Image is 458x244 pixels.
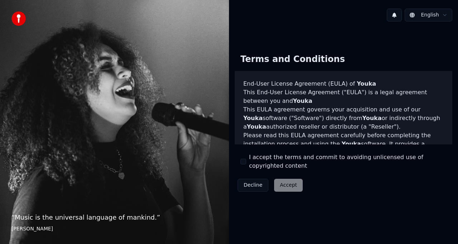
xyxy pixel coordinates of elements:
button: Decline [238,179,268,192]
span: Youka [342,140,361,147]
span: Youka [293,97,312,104]
label: I accept the terms and commit to avoiding unlicensed use of copyrighted content [249,153,447,170]
div: Terms and Conditions [235,48,351,71]
p: “ Music is the universal language of mankind. ” [11,212,218,223]
span: Youka [243,115,263,121]
p: Please read this EULA agreement carefully before completing the installation process and using th... [243,131,444,166]
p: This EULA agreement governs your acquisition and use of our software ("Software") directly from o... [243,105,444,131]
span: Youka [357,80,376,87]
h3: End-User License Agreement (EULA) of [243,80,444,88]
p: This End-User License Agreement ("EULA") is a legal agreement between you and [243,88,444,105]
span: Youka [247,123,266,130]
span: Youka [362,115,382,121]
footer: [PERSON_NAME] [11,225,218,233]
img: youka [11,11,26,26]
